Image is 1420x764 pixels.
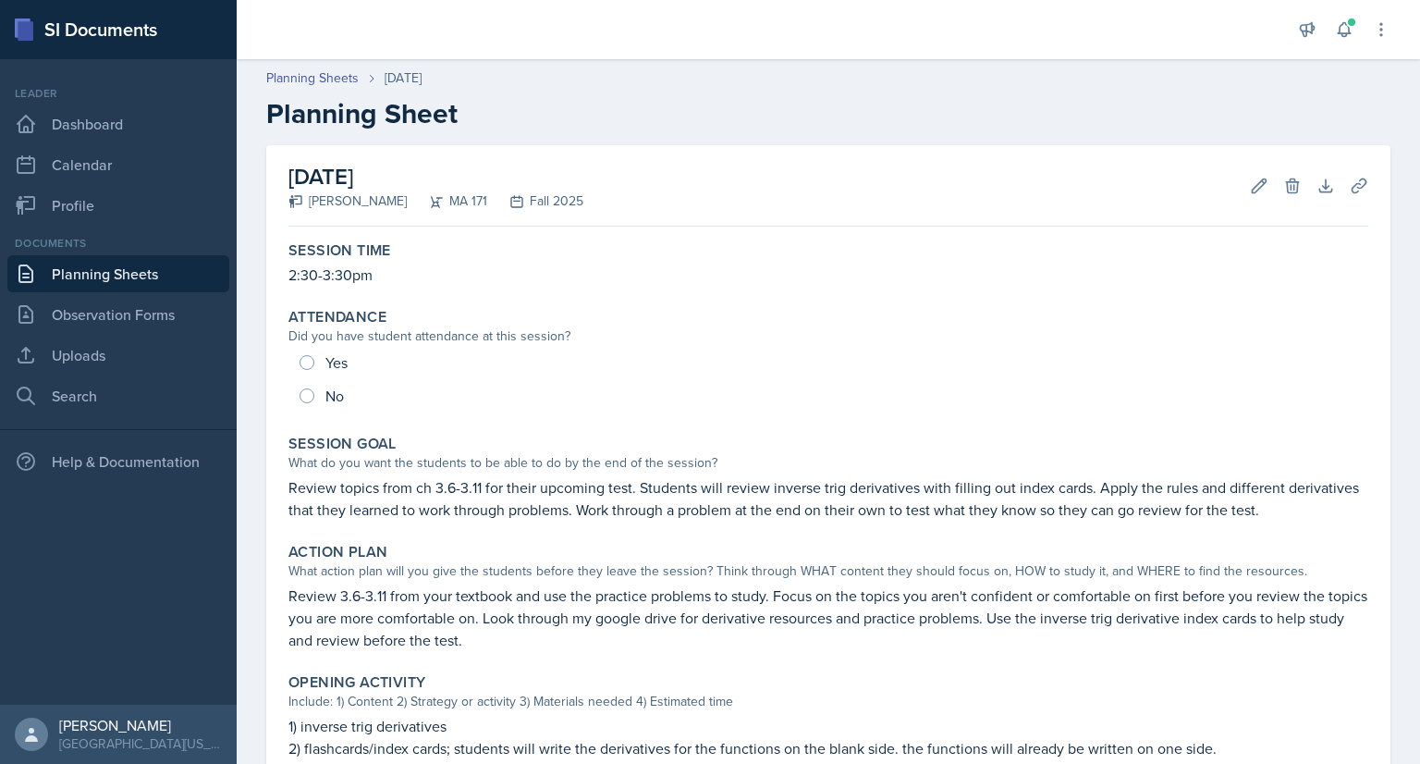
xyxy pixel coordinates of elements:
p: Review topics from ch 3.6-3.11 for their upcoming test. Students will review inverse trig derivat... [288,476,1368,521]
a: Calendar [7,146,229,183]
div: MA 171 [407,191,487,211]
div: Documents [7,235,229,252]
p: Review 3.6-3.11 from your textbook and use the practice problems to study. Focus on the topics yo... [288,585,1368,651]
label: Opening Activity [288,673,425,692]
p: 2:30-3:30pm [288,264,1368,286]
div: What action plan will you give the students before they leave the session? Think through WHAT con... [288,561,1368,581]
div: Include: 1) Content 2) Strategy or activity 3) Materials needed 4) Estimated time [288,692,1368,711]
label: Action Plan [288,543,387,561]
div: Did you have student attendance at this session? [288,327,1368,346]
label: Attendance [288,308,386,327]
a: Planning Sheets [7,255,229,292]
a: Observation Forms [7,296,229,333]
a: Dashboard [7,105,229,142]
p: 2) flashcards/index cards; students will write the derivatives for the functions on the blank sid... [288,737,1368,759]
div: Leader [7,85,229,102]
div: [DATE] [385,68,422,88]
h2: Planning Sheet [266,97,1390,130]
div: What do you want the students to be able to do by the end of the session? [288,453,1368,473]
a: Uploads [7,337,229,374]
label: Session Goal [288,435,397,453]
a: Planning Sheets [266,68,359,88]
a: Search [7,377,229,414]
a: Profile [7,187,229,224]
h2: [DATE] [288,160,583,193]
label: Session Time [288,241,391,260]
div: Help & Documentation [7,443,229,480]
div: [PERSON_NAME] [288,191,407,211]
div: [GEOGRAPHIC_DATA][US_STATE] in [GEOGRAPHIC_DATA] [59,734,222,753]
div: Fall 2025 [487,191,583,211]
p: 1) inverse trig derivatives [288,715,1368,737]
div: [PERSON_NAME] [59,716,222,734]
